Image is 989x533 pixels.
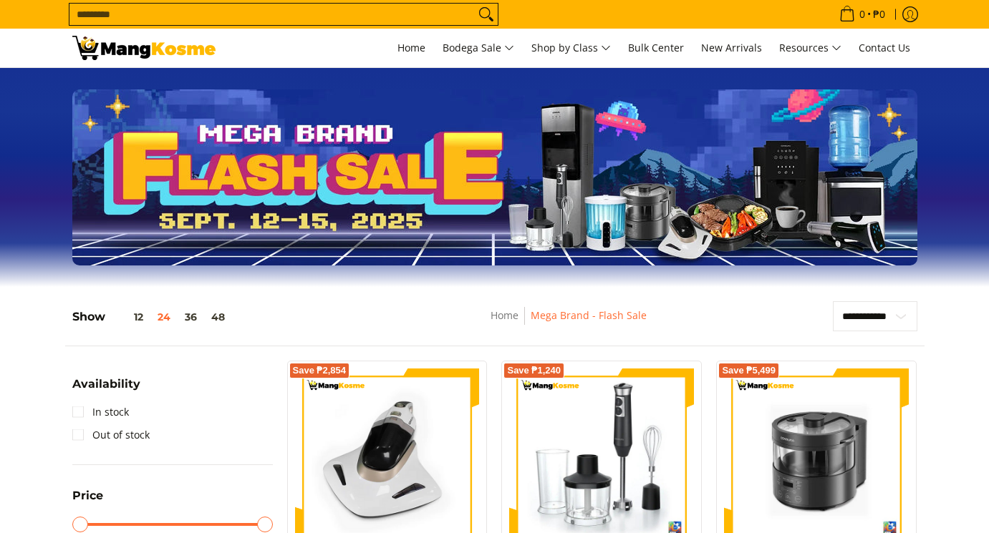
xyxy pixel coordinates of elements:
[859,41,910,54] span: Contact Us
[507,366,561,375] span: Save ₱1,240
[524,29,618,67] a: Shop by Class
[397,41,425,54] span: Home
[871,9,887,19] span: ₱0
[387,307,751,339] nav: Breadcrumbs
[204,311,232,323] button: 48
[72,36,216,60] img: MANG KOSME MEGA BRAND FLASH SALE: September 12-15, 2025 l Mang Kosme
[851,29,917,67] a: Contact Us
[72,424,150,446] a: Out of stock
[230,29,917,67] nav: Main Menu
[779,39,841,57] span: Resources
[435,29,521,67] a: Bodega Sale
[772,29,849,67] a: Resources
[531,39,611,57] span: Shop by Class
[72,401,129,424] a: In stock
[531,308,647,322] a: Mega Brand - Flash Sale
[72,310,232,324] h5: Show
[835,6,889,22] span: •
[72,378,140,390] span: Availability
[390,29,433,67] a: Home
[150,311,178,323] button: 24
[72,490,103,512] summary: Open
[621,29,691,67] a: Bulk Center
[178,311,204,323] button: 36
[722,366,776,375] span: Save ₱5,499
[857,9,867,19] span: 0
[72,490,103,502] span: Price
[491,308,518,322] a: Home
[475,4,498,25] button: Search
[443,39,514,57] span: Bodega Sale
[694,29,769,67] a: New Arrivals
[105,311,150,323] button: 12
[293,366,347,375] span: Save ₱2,854
[628,41,684,54] span: Bulk Center
[701,41,762,54] span: New Arrivals
[72,378,140,401] summary: Open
